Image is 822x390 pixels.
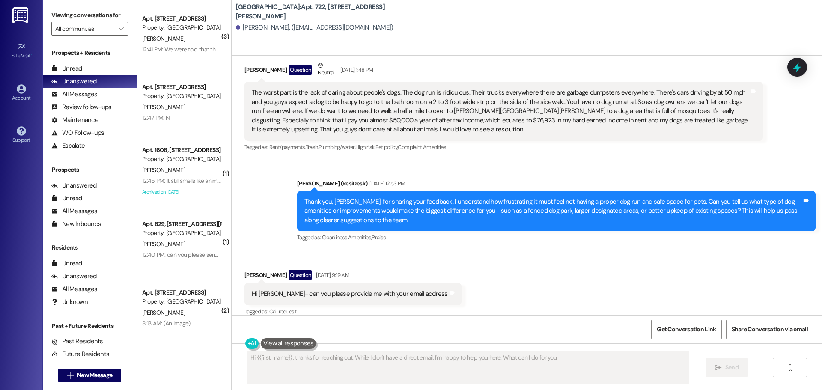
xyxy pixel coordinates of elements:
span: [PERSON_NAME] [142,35,185,42]
div: Review follow-ups [51,103,111,112]
span: • [31,51,32,57]
span: Cleanliness , [322,234,348,241]
div: 12:40 PM: can you please send me some names for people that will clean the apartment? [142,251,364,259]
span: High risk , [355,143,375,151]
i:  [119,25,123,32]
div: Unread [51,194,82,203]
div: Tagged as: [244,141,763,153]
div: [DATE] 12:53 PM [367,179,405,188]
div: WO Follow-ups [51,128,104,137]
span: Amenities , [348,234,372,241]
span: Complaint , [398,143,423,151]
div: Unknown [51,298,88,307]
div: [PERSON_NAME] (ResiDesk) [297,179,816,191]
div: [PERSON_NAME]. ([EMAIL_ADDRESS][DOMAIN_NAME]) [236,23,393,32]
div: Residents [43,243,137,252]
div: Past Residents [51,337,103,346]
span: Send [725,363,739,372]
div: Apt. [STREET_ADDRESS] [142,83,221,92]
input: All communities [55,22,114,36]
span: [PERSON_NAME] [142,240,185,248]
div: Maintenance [51,116,98,125]
div: [DATE] 1:48 PM [338,65,373,74]
div: Thank you, [PERSON_NAME], for sharing your feedback. I understand how frustrating it must feel no... [304,197,802,225]
span: [PERSON_NAME] [142,103,185,111]
div: Unanswered [51,272,97,281]
button: Get Conversation Link [651,320,721,339]
div: All Messages [51,90,97,99]
div: Hi [PERSON_NAME]- can you please provide me with your email address [252,289,448,298]
div: Escalate [51,141,85,150]
div: Property: [GEOGRAPHIC_DATA] [142,92,221,101]
div: Apt. [STREET_ADDRESS] [142,14,221,23]
div: Unread [51,259,82,268]
div: Tagged as: [297,231,816,244]
div: Apt. 829, [STREET_ADDRESS][PERSON_NAME] [142,220,221,229]
span: Call request [269,308,296,315]
div: Past + Future Residents [43,322,137,330]
div: Property: [GEOGRAPHIC_DATA] [142,23,221,32]
span: Trash , [306,143,319,151]
div: Property: [GEOGRAPHIC_DATA] [142,297,221,306]
span: [PERSON_NAME] [142,309,185,316]
div: 8:13 AM: (An Image) [142,319,191,327]
div: Property: [GEOGRAPHIC_DATA] [142,229,221,238]
b: [GEOGRAPHIC_DATA]: Apt. 722, [STREET_ADDRESS][PERSON_NAME] [236,3,407,21]
div: Archived on [DATE] [141,187,222,197]
div: New Inbounds [51,220,101,229]
div: Future Residents [51,350,109,359]
div: Prospects [43,165,137,174]
textarea: Hi {{first_name}}, thanks for reaching out. While I don't have a direct email, I'm happy to help you [247,351,689,384]
div: [PERSON_NAME] [244,270,462,283]
div: Apt. 1608, [STREET_ADDRESS] [142,146,221,155]
i:  [787,364,793,371]
span: Pet policy , [375,143,398,151]
button: Share Conversation via email [726,320,813,339]
div: Question [289,270,312,280]
img: ResiDesk Logo [12,7,30,23]
div: All Messages [51,285,97,294]
div: The worst part is the lack of caring about people's dogs. The dog run is ridiculous. Their trucks... [252,88,749,134]
span: Praise [372,234,386,241]
div: Tagged as: [244,305,462,318]
span: Rent/payments , [269,143,306,151]
span: [PERSON_NAME] [142,166,185,174]
div: 12:45 PM: It still smells like animal pee, so hopefully the carpet cleaning next week will fix it [142,177,362,185]
div: Neutral [316,61,336,79]
div: Unanswered [51,181,97,190]
div: Prospects + Residents [43,48,137,57]
div: Unanswered [51,77,97,86]
div: Property: [GEOGRAPHIC_DATA] [142,155,221,164]
div: [PERSON_NAME] [244,61,763,82]
button: Send [706,358,748,377]
div: 12:41 PM: We were told that they are ordering one but whenever I see the maintenance [DEMOGRAPHIC... [142,45,534,53]
a: Account [4,82,39,105]
span: Get Conversation Link [657,325,716,334]
div: [DATE] 9:19 AM [314,271,349,280]
span: Share Conversation via email [732,325,808,334]
span: Plumbing/water , [319,143,355,151]
div: Unread [51,64,82,73]
a: Support [4,124,39,147]
label: Viewing conversations for [51,9,128,22]
i:  [715,364,721,371]
div: All Messages [51,207,97,216]
a: Site Visit • [4,39,39,63]
div: 12:47 PM: N [142,114,170,122]
span: Amenities [423,143,446,151]
div: Question [289,65,312,75]
button: New Message [58,369,122,382]
div: Apt. [STREET_ADDRESS] [142,288,221,297]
